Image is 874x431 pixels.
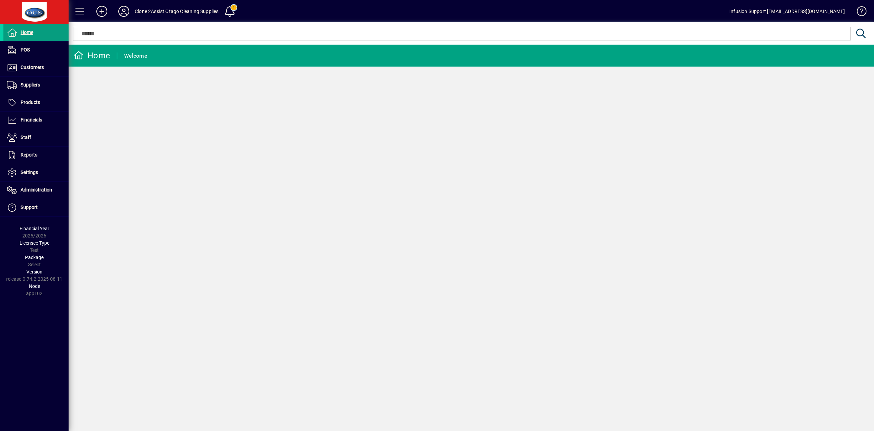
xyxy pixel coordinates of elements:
[3,112,69,129] a: Financials
[26,269,43,275] span: Version
[20,226,49,231] span: Financial Year
[21,152,37,158] span: Reports
[21,82,40,88] span: Suppliers
[21,205,38,210] span: Support
[3,42,69,59] a: POS
[3,59,69,76] a: Customers
[29,283,40,289] span: Node
[3,94,69,111] a: Products
[113,5,135,18] button: Profile
[3,129,69,146] a: Staff
[21,170,38,175] span: Settings
[25,255,44,260] span: Package
[3,199,69,216] a: Support
[21,30,33,35] span: Home
[21,187,52,193] span: Administration
[20,240,49,246] span: Licensee Type
[729,6,845,17] div: Infusion Support [EMAIL_ADDRESS][DOMAIN_NAME]
[3,77,69,94] a: Suppliers
[21,135,31,140] span: Staff
[91,5,113,18] button: Add
[21,47,30,53] span: POS
[3,164,69,181] a: Settings
[124,50,147,61] div: Welcome
[21,117,42,123] span: Financials
[852,1,865,24] a: Knowledge Base
[135,6,218,17] div: Clone 2Assist Otago Cleaning Supplies
[21,65,44,70] span: Customers
[21,100,40,105] span: Products
[3,147,69,164] a: Reports
[3,182,69,199] a: Administration
[74,50,110,61] div: Home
